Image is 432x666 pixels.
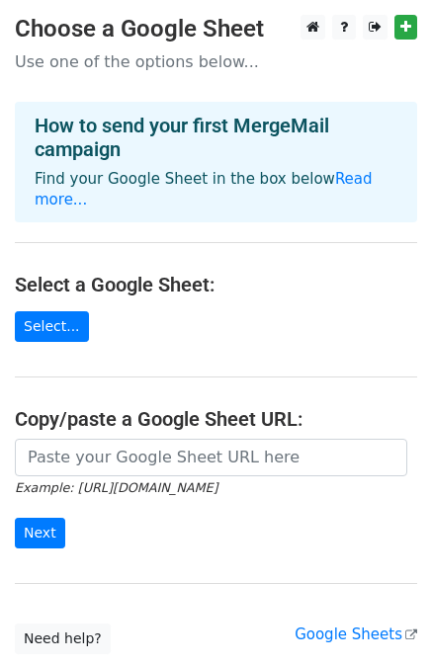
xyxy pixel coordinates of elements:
[333,571,432,666] iframe: Chat Widget
[15,15,417,43] h3: Choose a Google Sheet
[15,273,417,296] h4: Select a Google Sheet:
[35,170,373,208] a: Read more...
[15,439,407,476] input: Paste your Google Sheet URL here
[35,169,397,210] p: Find your Google Sheet in the box below
[15,518,65,548] input: Next
[15,624,111,654] a: Need help?
[35,114,397,161] h4: How to send your first MergeMail campaign
[15,51,417,72] p: Use one of the options below...
[15,311,89,342] a: Select...
[295,625,417,643] a: Google Sheets
[15,480,217,495] small: Example: [URL][DOMAIN_NAME]
[15,407,417,431] h4: Copy/paste a Google Sheet URL:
